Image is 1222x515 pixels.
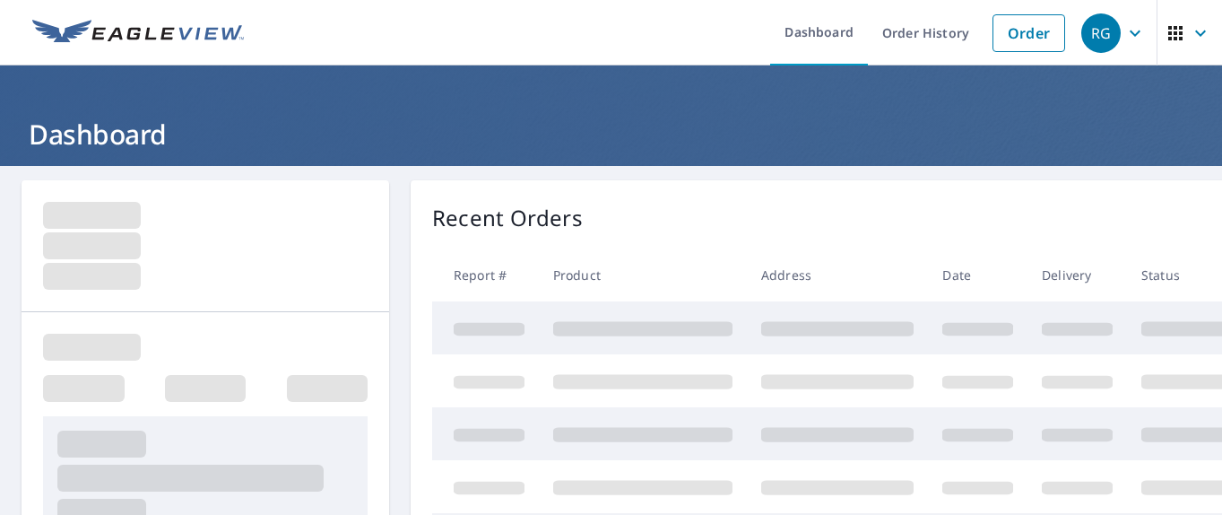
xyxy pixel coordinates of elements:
img: EV Logo [32,20,244,47]
th: Address [747,249,928,301]
th: Delivery [1027,249,1127,301]
th: Product [539,249,747,301]
div: RG [1081,13,1121,53]
th: Report # [432,249,539,301]
h1: Dashboard [22,116,1200,153]
a: Order [992,14,1065,52]
p: Recent Orders [432,202,583,234]
th: Date [928,249,1027,301]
